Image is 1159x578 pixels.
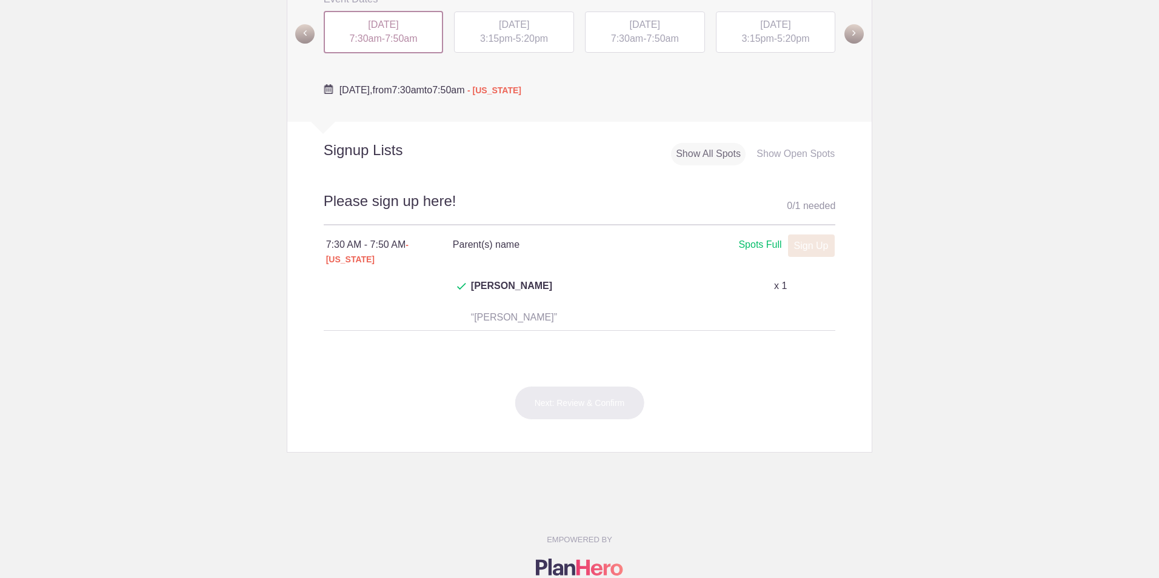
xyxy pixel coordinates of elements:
span: [PERSON_NAME] [471,279,552,308]
button: [DATE] 3:15pm-5:20pm [715,11,837,53]
span: 7:50am [646,33,678,44]
p: x 1 [774,279,787,293]
h4: Parent(s) name [453,238,643,252]
span: “[PERSON_NAME]” [471,312,557,322]
span: [DATE] [760,19,790,30]
span: 7:30am [611,33,643,44]
div: 0 1 needed [787,197,835,215]
div: - [716,12,836,53]
h2: Please sign up here! [324,191,836,225]
span: [DATE] [499,19,529,30]
div: - [454,12,574,53]
div: Spots Full [738,238,781,253]
small: EMPOWERED BY [547,535,612,544]
span: 7:30am [349,33,381,44]
span: 7:50am [432,85,464,95]
div: - [324,11,444,53]
span: 7:50am [385,33,417,44]
span: 5:20pm [777,33,809,44]
button: [DATE] 7:30am-7:50am [323,10,444,54]
span: [DATE] [630,19,660,30]
img: Cal purple [324,84,333,94]
span: 3:15pm [741,33,773,44]
div: Show All Spots [671,143,746,165]
button: Next: Review & Confirm [515,386,645,420]
span: - [US_STATE] [326,240,409,264]
span: 5:20pm [516,33,548,44]
span: from to [339,85,521,95]
span: - [US_STATE] [467,85,521,95]
div: 7:30 AM - 7:50 AM [326,238,453,267]
span: / [792,201,795,211]
h2: Signup Lists [287,141,483,159]
button: [DATE] 7:30am-7:50am [584,11,706,53]
span: [DATE], [339,85,373,95]
img: Check dark green [457,283,466,290]
span: [DATE] [368,19,398,30]
button: [DATE] 3:15pm-5:20pm [453,11,575,53]
div: - [585,12,705,53]
img: Logo main planhero [536,559,624,576]
span: 3:15pm [480,33,512,44]
span: 7:30am [392,85,424,95]
div: Show Open Spots [752,143,840,165]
